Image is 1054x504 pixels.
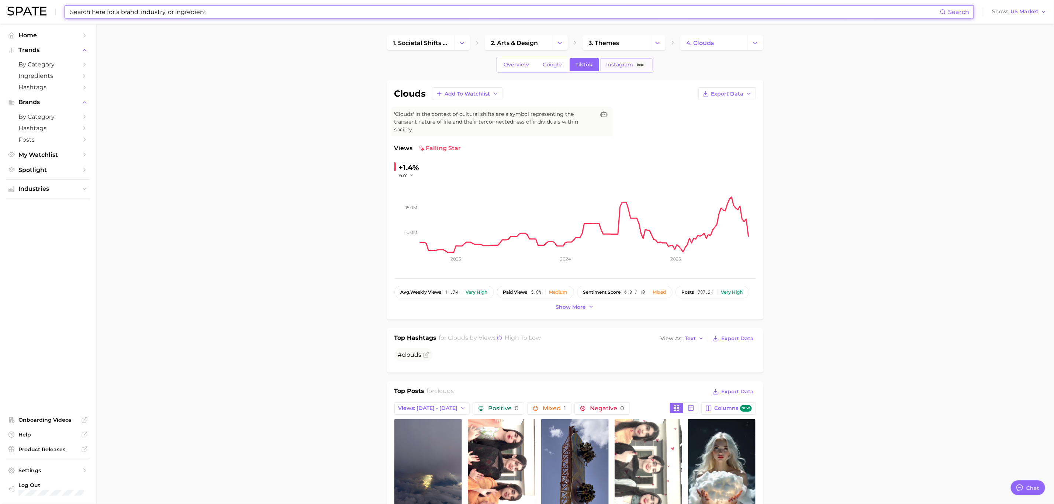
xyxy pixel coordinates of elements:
[18,136,77,143] span: Posts
[583,35,650,50] a: 3. themes
[687,39,714,46] span: 4. clouds
[6,465,90,476] a: Settings
[570,58,599,71] a: TikTok
[6,97,90,108] button: Brands
[650,35,666,50] button: Change Category
[560,256,571,262] tspan: 2024
[556,304,586,310] span: Show more
[6,444,90,455] a: Product Releases
[18,47,77,53] span: Trends
[600,58,653,71] a: InstagramBeta
[6,164,90,176] a: Spotlight
[18,166,77,173] span: Spotlight
[6,30,90,41] a: Home
[18,431,77,438] span: Help
[590,405,624,411] span: Negative
[620,405,624,412] span: 0
[394,89,426,98] h1: clouds
[6,429,90,440] a: Help
[564,405,566,412] span: 1
[576,62,593,68] span: TikTok
[6,480,90,498] a: Log out. Currently logged in with e-mail jenine.guerriero@givaudan.com.
[399,172,407,179] span: YoY
[583,290,621,295] span: sentiment score
[488,405,519,411] span: Positive
[454,35,470,50] button: Change Category
[419,145,425,151] img: falling star
[711,334,756,344] button: Export Data
[721,290,743,295] div: Very high
[552,35,568,50] button: Change Category
[398,351,422,358] span: #
[491,39,538,46] span: 2. arts & design
[18,99,77,106] span: Brands
[387,35,454,50] a: 1. societal shifts & culture
[722,335,754,342] span: Export Data
[6,111,90,122] a: by Category
[445,290,458,295] span: 11.7m
[394,334,437,344] h1: Top Hashtags
[426,387,454,398] h2: for
[1010,10,1039,14] span: US Market
[419,144,461,153] span: falling star
[450,256,461,262] tspan: 2023
[948,8,969,15] span: Search
[637,62,644,68] span: Beta
[554,302,596,312] button: Show more
[18,32,77,39] span: Home
[659,334,706,344] button: View AsText
[405,229,417,235] tspan: 10.0m
[497,286,574,298] button: paid views5.8%Medium
[685,336,696,341] span: Text
[6,134,90,145] a: Posts
[18,446,77,453] span: Product Releases
[432,87,502,100] button: Add to Watchlist
[7,7,46,15] img: SPATE
[6,122,90,134] a: Hashtags
[653,290,666,295] div: Mixed
[6,45,90,56] button: Trends
[549,290,568,295] div: Medium
[682,290,694,295] span: posts
[18,125,77,132] span: Hashtags
[394,387,425,398] h1: Top Posts
[6,414,90,425] a: Onboarding Videos
[439,334,541,344] h2: for by Views
[393,39,448,46] span: 1. societal shifts & culture
[18,72,77,79] span: Ingredients
[505,334,541,341] span: high to low
[445,91,490,97] span: Add to Watchlist
[401,289,411,295] abbr: average
[503,290,528,295] span: paid views
[589,39,619,46] span: 3. themes
[18,482,101,489] span: Log Out
[992,10,1008,14] span: Show
[515,405,519,412] span: 0
[18,84,77,91] span: Hashtags
[405,204,417,210] tspan: 15.0m
[398,405,458,411] span: Views: [DATE] - [DATE]
[18,417,77,423] span: Onboarding Videos
[394,286,494,298] button: avg.weekly views11.7mVery high
[401,290,442,295] span: weekly views
[711,387,756,397] button: Export Data
[399,172,415,179] button: YoY
[722,389,754,395] span: Export Data
[448,334,468,341] span: clouds
[680,35,747,50] a: 4. clouds
[675,286,749,298] button: posts787.2kVery high
[607,62,633,68] span: Instagram
[698,290,713,295] span: 787.2k
[698,87,756,100] button: Export Data
[625,290,645,295] span: 6.0 / 10
[670,256,681,262] tspan: 2025
[543,62,562,68] span: Google
[537,58,569,71] a: Google
[6,149,90,160] a: My Watchlist
[466,290,488,295] div: Very high
[747,35,763,50] button: Change Category
[577,286,673,298] button: sentiment score6.0 / 10Mixed
[740,405,752,412] span: new
[399,162,419,173] div: +1.4%
[394,144,413,153] span: Views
